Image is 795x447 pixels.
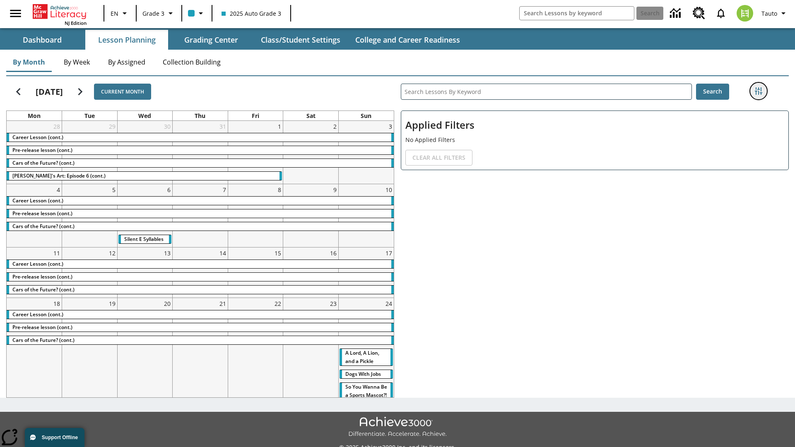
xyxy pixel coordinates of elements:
span: Career Lesson (cont.) [12,197,63,204]
a: August 9, 2025 [332,184,338,195]
a: Saturday [305,111,317,120]
button: Profile/Settings [758,6,792,21]
a: Home [33,3,87,20]
a: Data Center [665,2,688,25]
a: August 24, 2025 [384,298,394,309]
span: NJ Edition [65,20,87,26]
a: August 10, 2025 [384,184,394,195]
span: Cars of the Future? (cont.) [12,336,75,344]
td: August 17, 2025 [338,247,394,298]
button: By Week [56,52,97,72]
a: Tuesday [83,111,96,120]
span: Cars of the Future? (cont.) [12,286,75,293]
td: August 23, 2025 [283,298,339,445]
div: A Lord, A Lion, and a Pickle [340,349,393,365]
div: Career Lesson (cont.) [7,260,394,268]
span: Dogs With Jobs [345,370,381,377]
td: August 9, 2025 [283,184,339,248]
div: Cars of the Future? (cont.) [7,159,394,167]
span: Silent E Syllables [124,236,164,243]
a: August 19, 2025 [107,298,117,309]
a: August 5, 2025 [111,184,117,195]
div: Violet's Art: Episode 6 (cont.) [7,172,282,180]
div: Silent E Syllables [118,235,172,243]
td: August 15, 2025 [228,247,283,298]
button: Filters Side menu [750,83,767,99]
span: Pre-release lesson (cont.) [12,273,72,280]
td: August 10, 2025 [338,184,394,248]
a: August 2, 2025 [332,121,338,132]
button: By Month [6,52,52,72]
a: Sunday [359,111,373,120]
a: August 7, 2025 [221,184,228,195]
a: August 8, 2025 [276,184,283,195]
div: Pre-release lesson (cont.) [7,146,394,154]
a: August 1, 2025 [276,121,283,132]
button: Search [696,84,729,100]
td: July 31, 2025 [173,121,228,184]
span: Cars of the Future? (cont.) [12,159,75,166]
button: Language: EN, Select a language [107,6,133,21]
a: Friday [250,111,261,120]
span: EN [111,9,118,18]
div: Pre-release lesson (cont.) [7,209,394,218]
a: August 17, 2025 [384,248,394,259]
td: August 19, 2025 [62,298,118,445]
a: July 31, 2025 [218,121,228,132]
span: Grade 3 [142,9,164,18]
button: Grading Center [170,30,253,50]
button: Grade: Grade 3, Select a grade [139,6,179,21]
a: August 13, 2025 [162,248,172,259]
div: Dogs With Jobs [340,370,393,378]
a: August 3, 2025 [387,121,394,132]
a: August 23, 2025 [328,298,338,309]
button: Previous [8,81,29,102]
h2: [DATE] [36,87,63,97]
div: Pre-release lesson (cont.) [7,323,394,332]
td: August 2, 2025 [283,121,339,184]
td: August 3, 2025 [338,121,394,184]
span: Career Lesson (cont.) [12,311,63,318]
button: Dashboard [1,30,84,50]
td: August 20, 2025 [117,298,173,445]
td: August 13, 2025 [117,247,173,298]
a: August 4, 2025 [55,184,62,195]
button: Next [70,81,91,102]
button: Open side menu [3,1,28,26]
td: August 1, 2025 [228,121,283,184]
span: A Lord, A Lion, and a Pickle [345,349,379,365]
a: Thursday [193,111,207,120]
a: August 14, 2025 [218,248,228,259]
input: Search Lessons By Keyword [401,84,691,99]
span: Violet's Art: Episode 6 (cont.) [12,172,106,179]
td: August 22, 2025 [228,298,283,445]
span: Career Lesson (cont.) [12,260,63,267]
span: Pre-release lesson (cont.) [12,324,72,331]
div: Cars of the Future? (cont.) [7,222,394,231]
div: So You Wanna Be a Sports Mascot?! [340,383,393,399]
input: search field [520,7,634,20]
span: Pre-release lesson (cont.) [12,210,72,217]
div: Applied Filters [401,111,789,170]
td: August 14, 2025 [173,247,228,298]
button: Support Offline [25,428,84,447]
span: Cars of the Future? (cont.) [12,223,75,230]
td: August 5, 2025 [62,184,118,248]
div: Career Lesson (cont.) [7,197,394,205]
a: Monday [26,111,42,120]
td: July 29, 2025 [62,121,118,184]
div: Career Lesson (cont.) [7,310,394,319]
div: Cars of the Future? (cont.) [7,286,394,294]
a: Resource Center, Will open in new tab [688,2,710,24]
td: August 18, 2025 [7,298,62,445]
button: Select a new avatar [732,2,758,24]
a: August 16, 2025 [328,248,338,259]
td: August 12, 2025 [62,247,118,298]
td: August 4, 2025 [7,184,62,248]
button: Lesson Planning [85,30,168,50]
td: August 16, 2025 [283,247,339,298]
div: Home [33,2,87,26]
a: July 29, 2025 [107,121,117,132]
td: July 28, 2025 [7,121,62,184]
a: August 11, 2025 [52,248,62,259]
